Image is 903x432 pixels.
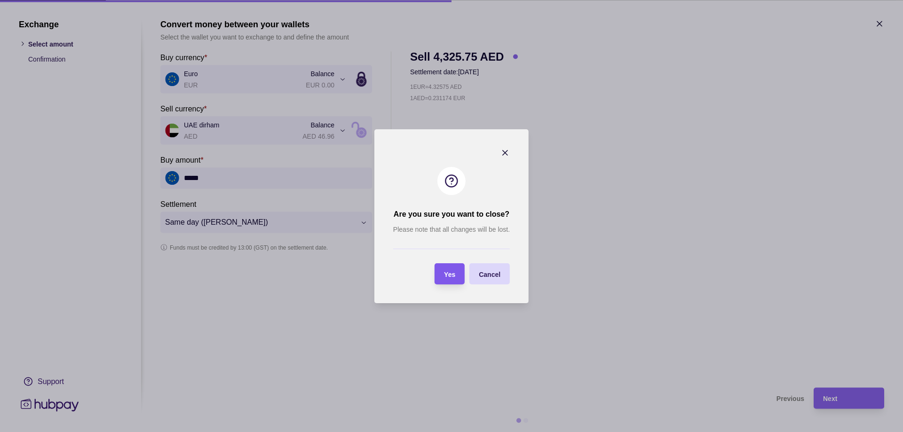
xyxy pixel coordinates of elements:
h2: Are you sure you want to close? [394,209,509,220]
span: Yes [444,270,455,278]
button: Yes [435,263,465,284]
span: Cancel [479,270,500,278]
button: Cancel [469,263,510,284]
p: Please note that all changes will be lost. [393,224,510,235]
